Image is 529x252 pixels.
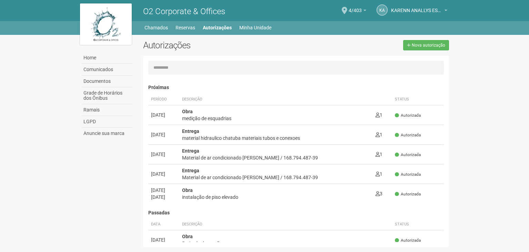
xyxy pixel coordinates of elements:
[376,191,382,196] span: 3
[403,40,449,50] a: Nova autorização
[182,154,370,161] div: Material de ar condicionado [PERSON_NAME] / 168.794.487-39
[182,115,370,122] div: medição de esquadrias
[179,94,373,105] th: Descrição
[151,171,177,177] div: [DATE]
[82,76,133,87] a: Documentos
[82,64,133,76] a: Comunicados
[151,194,177,201] div: [DATE]
[151,187,177,194] div: [DATE]
[203,23,232,32] a: Autorizações
[143,40,291,50] h2: Autorizações
[349,1,362,13] span: 4/403
[82,116,133,128] a: LGPD
[182,174,370,181] div: Material de ar condicionado [PERSON_NAME] / 168.794.487-39
[395,113,421,118] span: Autorizada
[182,135,370,142] div: material hidraulico chatuba materiais tubos e conexoes
[82,104,133,116] a: Ramais
[392,219,444,230] th: Status
[391,9,447,14] a: KARENN ANALLYS ESTELLA
[148,219,179,230] th: Data
[148,210,444,215] h4: Passadas
[148,94,179,105] th: Período
[376,152,382,157] span: 1
[376,132,382,137] span: 1
[182,194,370,201] div: instalação de piso elevado
[182,240,389,247] div: Retirada de entulhos
[143,7,225,16] span: O2 Corporate & Offices
[179,219,392,230] th: Descrição
[349,9,366,14] a: 4/403
[176,23,195,32] a: Reservas
[392,94,444,105] th: Status
[376,112,382,118] span: 1
[82,128,133,139] a: Anuncie sua marca
[376,171,382,177] span: 1
[395,191,421,197] span: Autorizada
[182,187,193,193] strong: Obra
[144,23,168,32] a: Chamados
[151,236,177,243] div: [DATE]
[391,1,443,13] span: KARENN ANALLYS ESTELLA
[80,3,132,45] img: logo.jpg
[182,234,193,239] strong: Obra
[412,43,445,48] span: Nova autorização
[395,132,421,138] span: Autorizada
[395,238,421,243] span: Autorizada
[82,52,133,64] a: Home
[151,131,177,138] div: [DATE]
[148,85,444,90] h4: Próximas
[239,23,271,32] a: Minha Unidade
[151,112,177,118] div: [DATE]
[182,168,199,173] strong: Entrega
[395,152,421,158] span: Autorizada
[182,148,199,154] strong: Entrega
[182,109,193,114] strong: Obra
[182,128,199,134] strong: Entrega
[395,172,421,177] span: Autorizada
[377,4,388,16] a: KA
[82,87,133,104] a: Grade de Horários dos Ônibus
[151,151,177,158] div: [DATE]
